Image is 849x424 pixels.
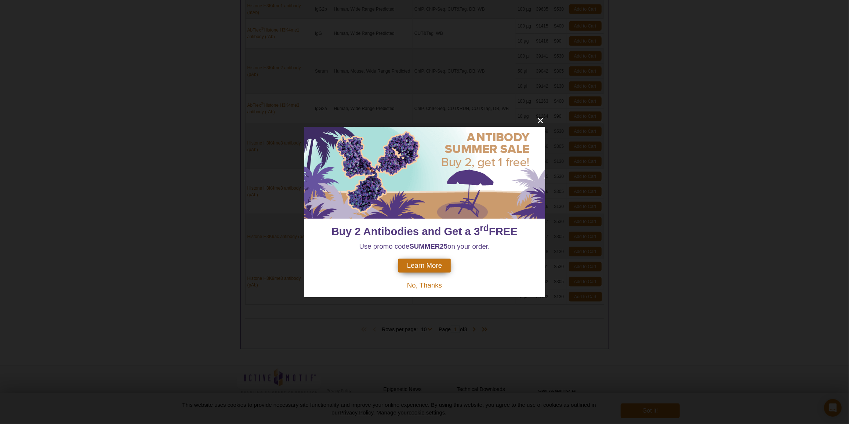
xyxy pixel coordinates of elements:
span: No, Thanks [407,281,442,289]
sup: rd [480,223,489,233]
span: Learn More [407,262,442,270]
strong: SUMMER25 [410,242,448,250]
span: Use promo code on your order. [359,242,490,250]
button: close [536,116,545,125]
span: Buy 2 Antibodies and Get a 3 FREE [331,225,518,237]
